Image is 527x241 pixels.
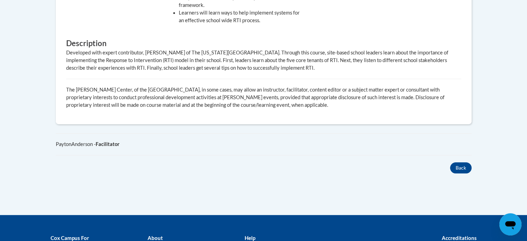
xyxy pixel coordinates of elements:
b: Accreditations [442,235,477,241]
li: Learners will learn ways to help implement systems for an effective school wide RTI process. [179,9,300,24]
iframe: Button to launch messaging window [499,213,521,235]
h3: Description [66,38,461,49]
div: PaytonAnderson - [56,140,472,148]
p: The [PERSON_NAME] Center, of the [GEOGRAPHIC_DATA], in some cases, may allow an instructor, facil... [66,86,461,109]
b: Facilitator [96,141,120,147]
button: Back [450,162,472,173]
div: Developed with expert contributor, [PERSON_NAME] of The [US_STATE][GEOGRAPHIC_DATA]. Through this... [66,49,461,72]
b: About [147,235,163,241]
b: Cox Campus For [51,235,89,241]
b: Help [244,235,255,241]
